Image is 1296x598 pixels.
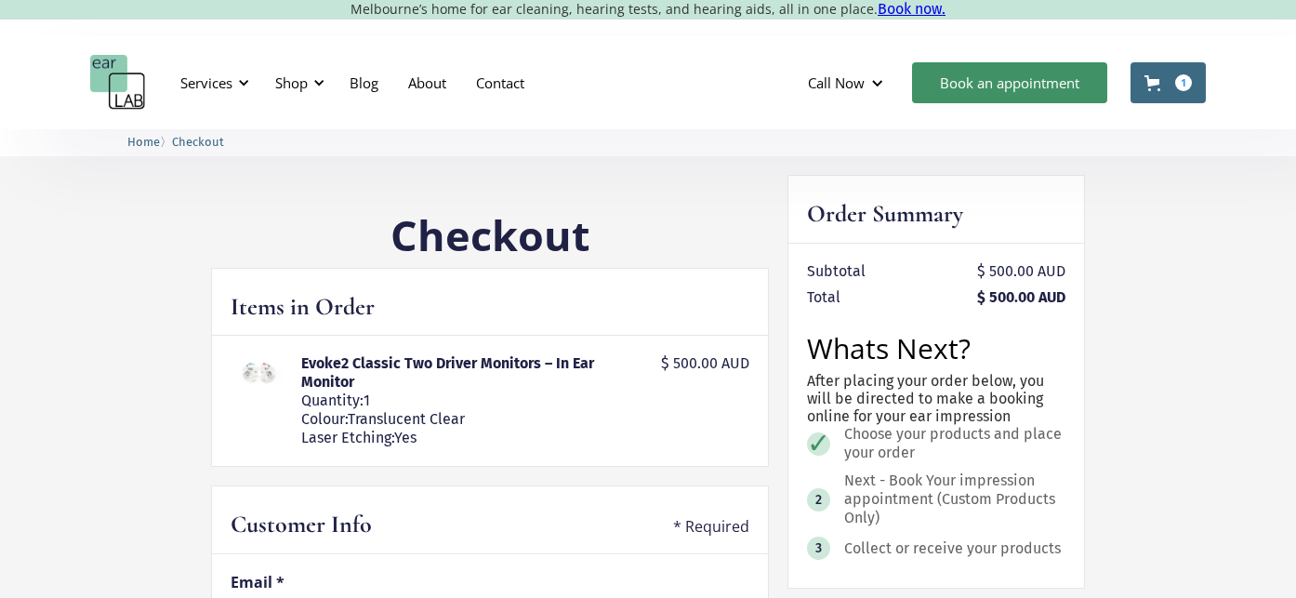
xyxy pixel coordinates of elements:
div: $ 500.00 AUD [661,354,749,447]
span: Laser Etching [301,429,391,446]
span: : [345,410,348,428]
div: Quantity: [301,392,364,410]
div: 1 [364,392,370,410]
h1: Checkout [211,212,769,259]
span: : [391,429,394,446]
li: 〉 [127,132,172,152]
div: Evoke2 Classic Two Driver Monitors – In Ear Monitor [301,354,646,392]
a: Contact [461,56,539,110]
div: Collect or receive your products [844,539,1061,558]
a: Blog [335,56,393,110]
div: Next - Book Your impression appointment (Custom Products Only) [844,472,1063,527]
span: Translucent Clear [348,410,465,428]
div: Call Now [808,73,865,92]
a: Home [127,132,160,150]
span: Colour [301,410,345,428]
a: Book an appointment [912,62,1107,103]
div: Shop [264,55,330,111]
div: Shop [275,73,308,92]
a: Checkout [172,132,224,150]
label: Email * [231,573,749,591]
div: 1 [1175,74,1192,91]
div: Subtotal [807,262,866,281]
div: Services [169,55,255,111]
div: Choose your products and place your order [844,425,1063,462]
div: Call Now [793,55,903,111]
h2: Whats Next? [807,335,1065,363]
span: Yes [394,429,417,446]
div: 3 [815,541,822,555]
div: $ 500.00 AUD [977,288,1065,307]
h3: Items in Order [231,291,375,323]
h3: Order Summary [807,198,963,230]
p: After placing your order below, you will be directed to make a booking online for your ear impres... [807,372,1065,426]
span: Checkout [172,135,224,149]
div: * Required [673,517,749,536]
h3: Customer Info [231,509,372,540]
div: 2 [815,493,822,507]
a: home [90,55,146,111]
div: Total [807,288,840,307]
span: Home [127,135,160,149]
a: Open cart containing 1 items [1131,62,1206,103]
div: $ 500.00 AUD [977,262,1065,281]
div: Services [180,73,232,92]
a: About [393,56,461,110]
div: ✓ [807,429,830,459]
